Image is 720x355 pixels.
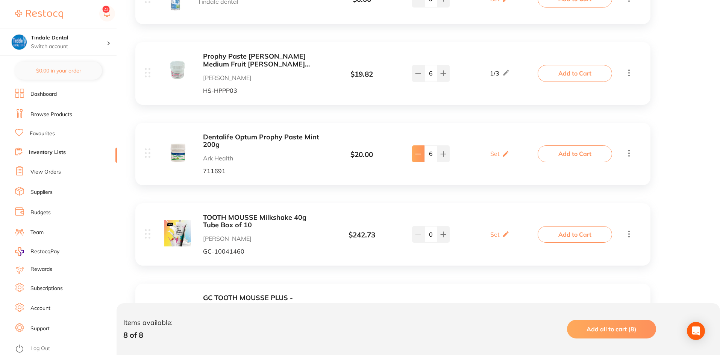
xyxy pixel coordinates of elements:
[538,65,612,82] button: Add to Cart
[203,294,322,310] button: GC TOOTH MOUSSE PLUS - BUNDLE PACK - Strawberry, Mint, Vanilla - 40g, 2x 10-Packs and Hope Cow
[203,248,322,255] p: GC-10041460
[164,59,191,85] img: My5qcGc
[15,62,102,80] button: $0.00 in your order
[31,34,107,42] h4: Tindale Dental
[203,74,322,81] p: [PERSON_NAME]
[30,325,50,332] a: Support
[30,345,50,352] a: Log Out
[15,247,24,256] img: RestocqPay
[203,214,322,229] button: TOOTH MOUSSE Milkshake 40g Tube Box of 10
[538,145,612,162] button: Add to Cart
[30,285,63,292] a: Subscriptions
[687,322,705,340] div: Open Intercom Messenger
[123,331,173,339] p: 8 of 8
[203,155,322,162] p: Ark Health
[490,69,510,78] div: 1 / 3
[538,226,612,243] button: Add to Cart
[567,320,656,338] button: Add all to cart (8)
[15,6,63,23] a: Restocq Logo
[490,150,500,157] p: Set
[135,123,650,185] div: Dentalife Optum Prophy Paste Mint 200g Ark Health 711691 $20.00 Set Add to Cart
[30,91,57,98] a: Dashboard
[30,111,72,118] a: Browse Products
[203,87,322,94] p: HS-HPPP03
[30,266,52,273] a: Rewards
[30,209,51,216] a: Budgets
[203,133,322,149] button: Dentalife Optum Prophy Paste Mint 200g
[135,203,650,266] div: TOOTH MOUSSE Milkshake 40g Tube Box of 10 [PERSON_NAME] GC-10041460 $242.73 Set Add to Cart
[30,248,59,255] span: RestocqPay
[30,168,61,176] a: View Orders
[30,229,44,236] a: Team
[15,247,59,256] a: RestocqPay
[30,305,50,312] a: Account
[203,168,322,174] p: 711691
[203,235,322,242] p: [PERSON_NAME]
[164,139,191,166] img: ay83MTE2OTEtanBn
[322,231,401,239] div: $ 242.73
[587,325,637,333] span: Add all to cart (8)
[135,284,650,346] div: GC TOOTH MOUSSE PLUS - BUNDLE PACK - Strawberry, Mint, Vanilla - 40g, 2x 10-Packs and Hope Cow [P...
[29,149,66,156] a: Inventory Lists
[15,10,63,19] img: Restocq Logo
[30,130,55,137] a: Favourites
[30,189,53,196] a: Suppliers
[203,53,322,68] button: Prophy Paste [PERSON_NAME] Medium Fruit [PERSON_NAME] 200g
[322,70,401,79] div: $ 19.82
[164,300,191,327] img: VU5ETEVIT1AuanBn
[322,151,401,159] div: $ 20.00
[15,343,115,355] button: Log Out
[135,42,650,104] div: Prophy Paste [PERSON_NAME] Medium Fruit [PERSON_NAME] 200g [PERSON_NAME] HS-HPPP03 $19.82 1/3Add ...
[12,35,27,50] img: Tindale Dental
[31,43,107,50] p: Switch account
[164,220,191,246] img: MDQxNDYwXzEuanBn
[123,319,173,327] p: Items available:
[490,231,500,238] p: Set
